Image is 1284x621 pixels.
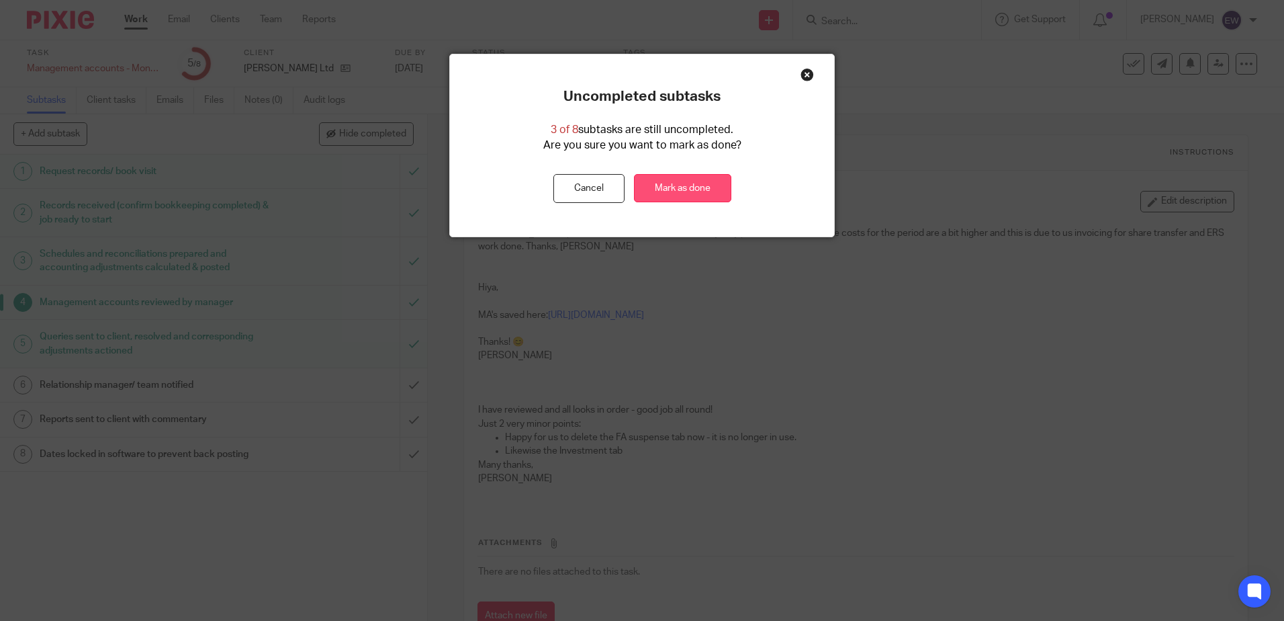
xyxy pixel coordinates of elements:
div: Close this dialog window [800,68,814,81]
button: Cancel [553,174,625,203]
a: Mark as done [634,174,731,203]
p: Uncompleted subtasks [563,88,721,106]
p: subtasks are still uncompleted. [551,122,733,138]
span: 3 of 8 [551,124,578,135]
p: Are you sure you want to mark as done? [543,138,741,153]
